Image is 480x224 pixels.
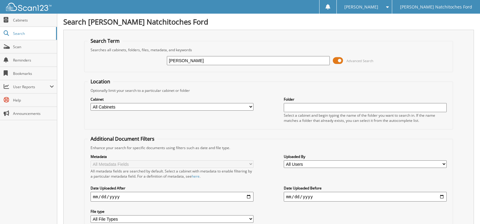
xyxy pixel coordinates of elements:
label: Folder [284,97,447,102]
span: [PERSON_NAME] [344,5,378,9]
input: end [284,192,447,202]
span: Scan [13,44,54,49]
span: Reminders [13,58,54,63]
h1: Search [PERSON_NAME] Natchitoches Ford [63,17,474,27]
label: Date Uploaded After [91,186,253,191]
label: File type [91,209,253,214]
span: Search [13,31,53,36]
div: Select a cabinet and begin typing the name of the folder you want to search in. If the name match... [284,113,447,123]
input: start [91,192,253,202]
span: [PERSON_NAME] Natchitoches Ford [400,5,472,9]
div: Searches all cabinets, folders, files, metadata, and keywords [88,47,450,52]
span: User Reports [13,84,50,89]
legend: Additional Document Filters [88,135,157,142]
span: Help [13,98,54,103]
span: Bookmarks [13,71,54,76]
a: here [192,174,200,179]
img: scan123-logo-white.svg [6,3,51,11]
legend: Location [88,78,113,85]
div: Enhance your search for specific documents using filters such as date and file type. [88,145,450,150]
div: All metadata fields are searched by default. Select a cabinet with metadata to enable filtering b... [91,169,253,179]
label: Cabinet [91,97,253,102]
span: Advanced Search [346,59,373,63]
span: Announcements [13,111,54,116]
span: Cabinets [13,18,54,23]
label: Uploaded By [284,154,447,159]
label: Metadata [91,154,253,159]
label: Date Uploaded Before [284,186,447,191]
legend: Search Term [88,38,123,44]
div: Optionally limit your search to a particular cabinet or folder [88,88,450,93]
